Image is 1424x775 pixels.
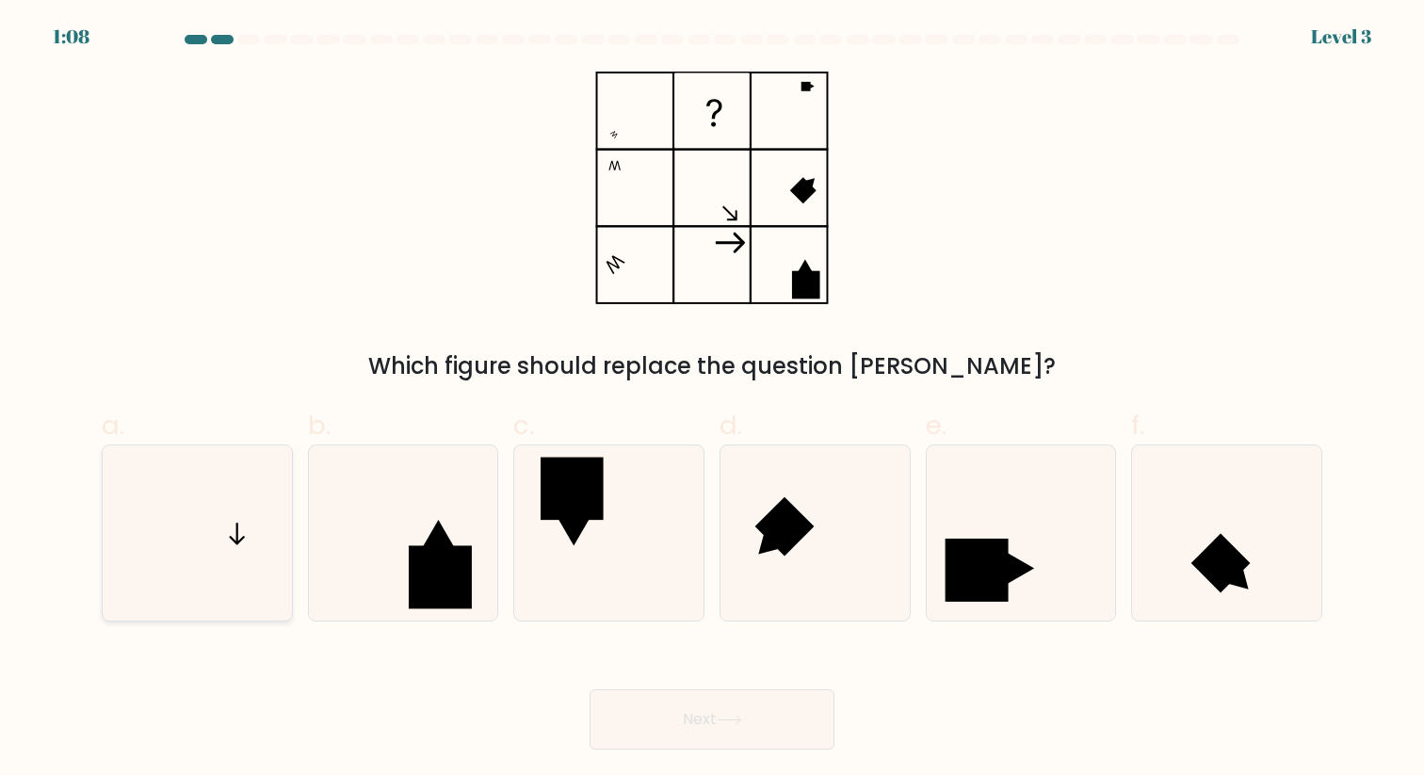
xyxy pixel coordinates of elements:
[53,23,89,51] div: 1:08
[926,407,947,444] span: e.
[1131,407,1144,444] span: f.
[1311,23,1371,51] div: Level 3
[720,407,742,444] span: d.
[102,407,124,444] span: a.
[590,689,834,750] button: Next
[113,349,1311,383] div: Which figure should replace the question [PERSON_NAME]?
[308,407,331,444] span: b.
[513,407,534,444] span: c.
